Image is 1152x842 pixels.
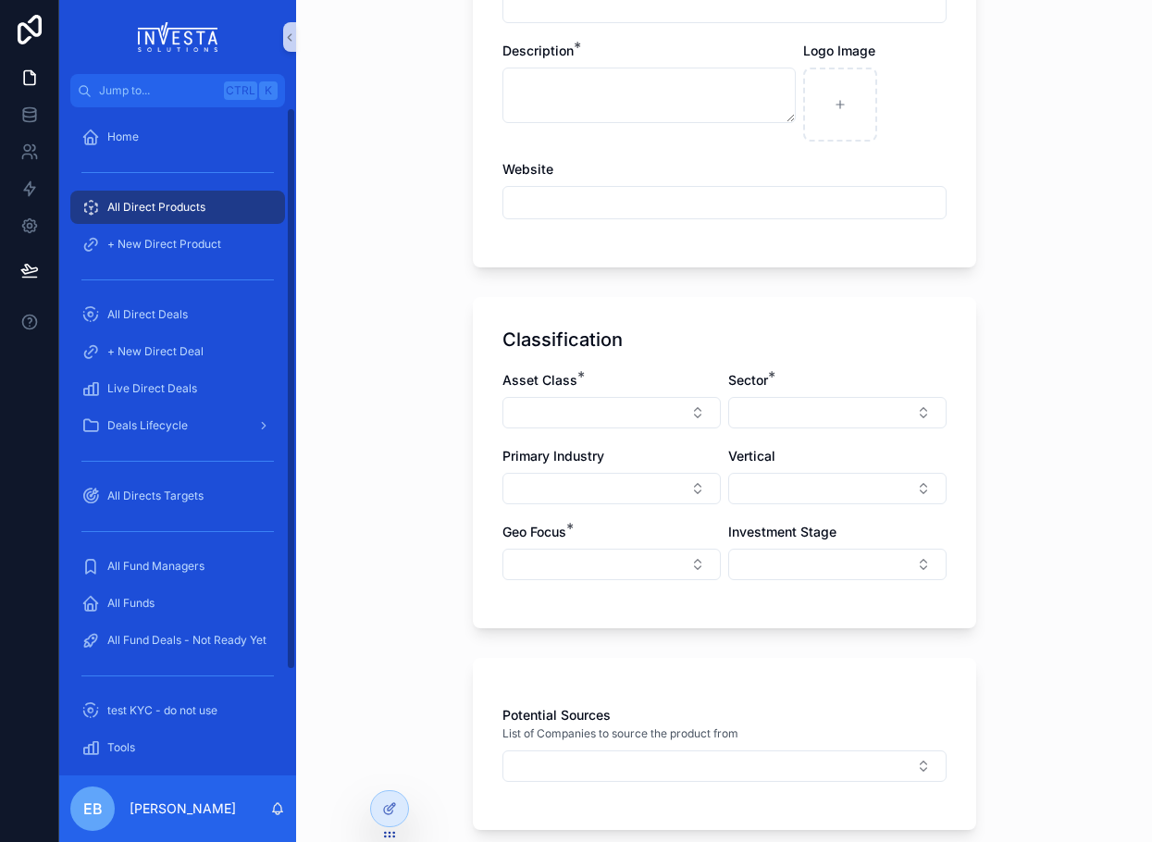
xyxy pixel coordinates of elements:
span: Vertical [728,448,775,464]
button: Select Button [502,549,721,580]
a: test KYC - do not use [70,694,285,727]
span: Ctrl [224,81,257,100]
button: Select Button [728,549,947,580]
span: All Fund Deals - Not Ready Yet [107,633,266,648]
a: All Fund Deals - Not Ready Yet [70,624,285,657]
span: Home [107,130,139,144]
button: Select Button [502,473,721,504]
span: + New Direct Product [107,237,221,252]
h1: Classification [502,327,623,353]
button: Select Button [502,397,721,428]
span: All Funds [107,596,155,611]
span: List of Companies to source the product from [502,726,738,741]
img: App logo [138,22,218,52]
p: [PERSON_NAME] [130,799,236,818]
span: EB [83,798,103,820]
span: Sector [728,372,768,388]
a: All Direct Products [70,191,285,224]
span: Website [502,161,553,177]
span: Tools [107,740,135,755]
span: Jump to... [99,83,217,98]
span: Geo Focus [502,524,566,539]
span: Potential Sources [502,707,611,723]
span: Logo Image [803,43,875,58]
span: Description [502,43,574,58]
button: Jump to...CtrlK [70,74,285,107]
a: All Fund Managers [70,550,285,583]
a: All Funds [70,587,285,620]
span: test KYC - do not use [107,703,217,718]
a: All Direct Deals [70,298,285,331]
button: Select Button [728,473,947,504]
span: Deals Lifecycle [107,418,188,433]
a: Deals Lifecycle [70,409,285,442]
span: + New Direct Deal [107,344,204,359]
span: Primary Industry [502,448,604,464]
span: All Direct Products [107,200,205,215]
span: All Direct Deals [107,307,188,322]
span: All Fund Managers [107,559,204,574]
a: Home [70,120,285,154]
a: + New Direct Deal [70,335,285,368]
a: Live Direct Deals [70,372,285,405]
a: + New Direct Product [70,228,285,261]
div: scrollable content [59,107,296,775]
span: K [261,83,276,98]
button: Select Button [502,750,947,782]
span: Live Direct Deals [107,381,197,396]
span: Investment Stage [728,524,836,539]
span: All Directs Targets [107,489,204,503]
a: Tools [70,731,285,764]
button: Select Button [728,397,947,428]
a: All Directs Targets [70,479,285,513]
span: Asset Class [502,372,577,388]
